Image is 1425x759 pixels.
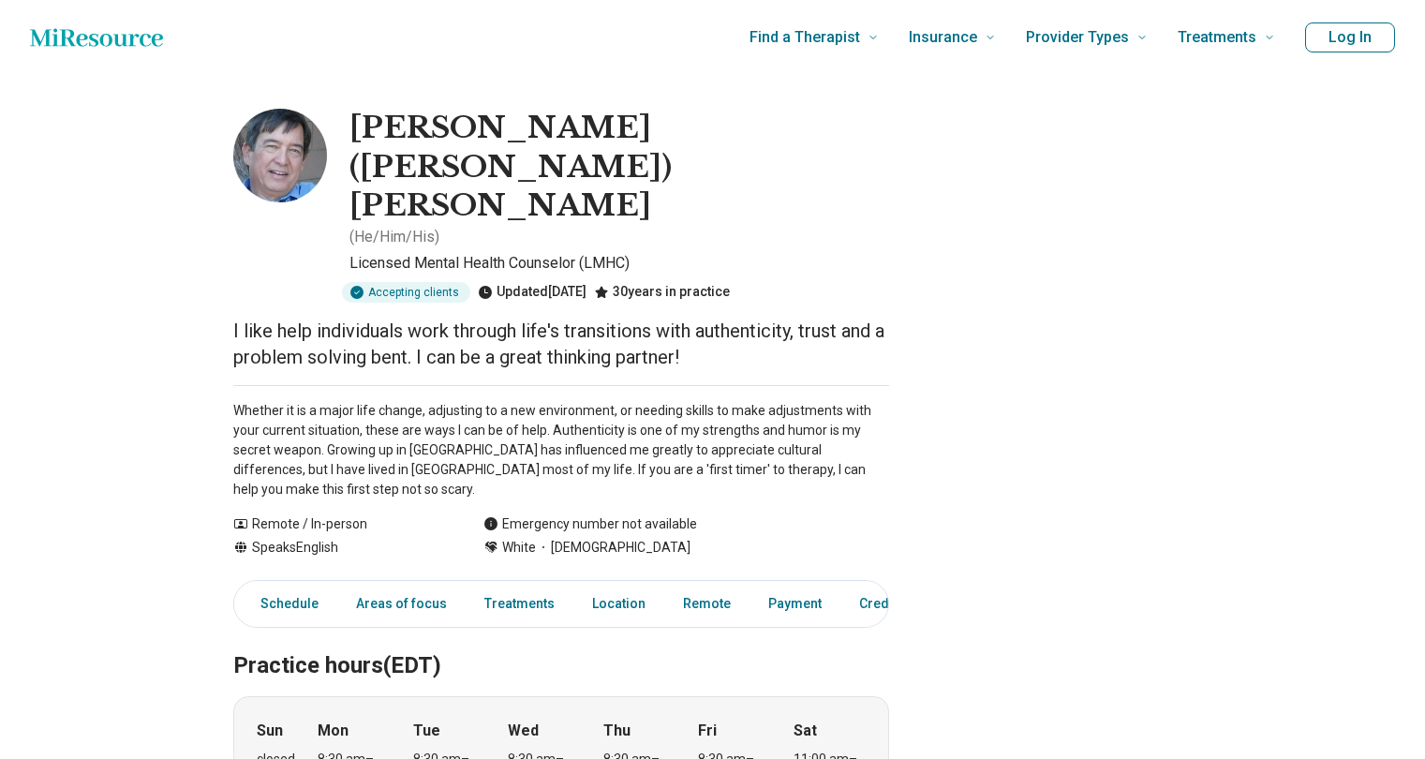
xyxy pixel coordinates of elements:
[848,585,942,623] a: Credentials
[1305,22,1395,52] button: Log In
[30,19,163,56] a: Home page
[1026,24,1129,51] span: Provider Types
[318,720,349,742] strong: Mon
[502,538,536,558] span: White
[349,252,889,275] p: Licensed Mental Health Counselor (LMHC)
[594,282,730,303] div: 30 years in practice
[672,585,742,623] a: Remote
[257,720,283,742] strong: Sun
[581,585,657,623] a: Location
[238,585,330,623] a: Schedule
[233,514,446,534] div: Remote / In-person
[473,585,566,623] a: Treatments
[603,720,631,742] strong: Thu
[794,720,817,742] strong: Sat
[342,282,470,303] div: Accepting clients
[909,24,977,51] span: Insurance
[483,514,697,534] div: Emergency number not available
[757,585,833,623] a: Payment
[478,282,586,303] div: Updated [DATE]
[233,109,327,202] img: Randall Vickers, Licensed Mental Health Counselor (LMHC)
[233,538,446,558] div: Speaks English
[750,24,860,51] span: Find a Therapist
[349,226,439,248] p: ( He/Him/His )
[536,538,690,558] span: [DEMOGRAPHIC_DATA]
[345,585,458,623] a: Areas of focus
[698,720,717,742] strong: Fri
[413,720,440,742] strong: Tue
[508,720,539,742] strong: Wed
[1178,24,1256,51] span: Treatments
[233,318,889,370] p: I like help individuals work through life's transitions with authenticity, trust and a problem so...
[349,109,889,226] h1: [PERSON_NAME] ([PERSON_NAME]) [PERSON_NAME]
[233,605,889,682] h2: Practice hours (EDT)
[233,401,889,499] p: Whether it is a major life change, adjusting to a new environment, or needing skills to make adju...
